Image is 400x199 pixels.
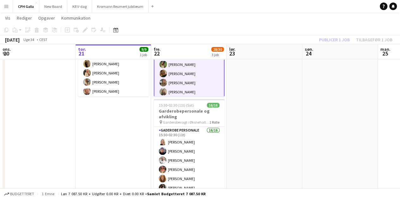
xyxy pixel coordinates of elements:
div: CEST [39,37,47,42]
app-job-card: 15:30-02:30 (11t) (Sat)16/16Garderobepersonale og afvikling Garderobevagt i Øksnehallen til stor ... [154,99,225,192]
span: Samlet budgetteret 7 087.50 KR [147,191,206,196]
span: Uge 34 [21,37,37,42]
div: [DATE] [5,37,20,43]
span: Garderobevagt i Øksnehallen til stor gallafest [163,120,209,125]
span: 28/30 [211,47,224,52]
span: 1 emne [40,191,56,196]
span: Budgetteret [10,192,34,196]
span: 1 Rolle [209,120,219,125]
button: Budgetteret [3,190,35,197]
div: 3 job [212,52,224,57]
div: Løn 7 087.50 KR + Udgifter 0.00 KR + Diæt 0.00 KR = [61,191,206,196]
span: 25 [379,50,391,57]
span: man. [380,46,391,52]
a: Kommunikation [59,14,93,22]
span: Kommunikation [61,15,90,21]
span: 9/9 [139,47,148,52]
span: Vis [5,15,10,21]
span: søn. [305,46,313,52]
button: New Board [39,0,67,13]
span: 15:30-02:30 (11t) (Sat) [159,103,194,108]
button: KR V-dag [67,0,92,13]
app-card-role: Opbygning9/909:30-18:30 (9t)[PERSON_NAME][PERSON_NAME][PERSON_NAME][PERSON_NAME][PERSON_NAME][PER... [78,30,149,127]
span: Opgaver [38,15,55,21]
a: Opgaver [36,14,58,22]
h3: Garderobepersonale og afvikling [154,108,225,120]
span: tor. [78,46,86,52]
button: Kromann Reumert jubilæum [92,0,149,13]
span: 21 [77,50,86,57]
span: 22 [153,50,161,57]
div: 1 job [140,52,148,57]
span: fre. [154,46,161,52]
span: lør. [229,46,236,52]
span: 20 [2,50,11,57]
span: 23 [228,50,236,57]
span: ons. [3,46,11,52]
span: 24 [304,50,313,57]
span: 16/16 [207,103,219,108]
app-card-role: Opbygning4A6/709:00-16:30 (7t30m)[PERSON_NAME][PERSON_NAME][PERSON_NAME][PERSON_NAME][PERSON_NAME... [154,30,225,108]
a: Rediger [14,14,34,22]
button: CPH Galla [13,0,39,13]
a: Vis [3,14,13,22]
span: Rediger [17,15,32,21]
